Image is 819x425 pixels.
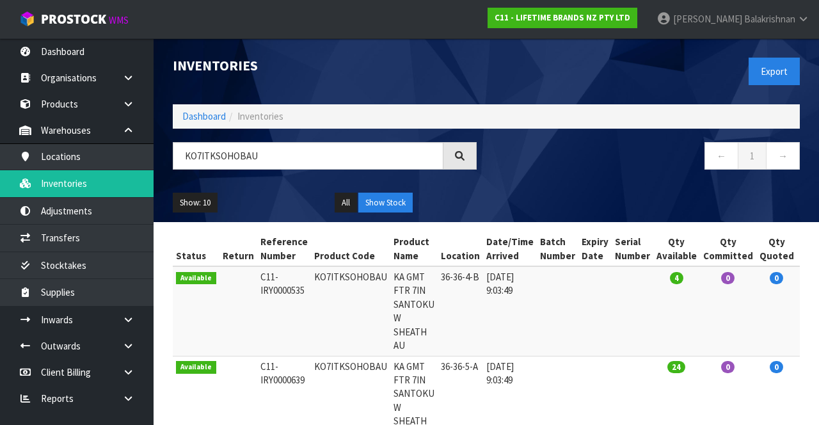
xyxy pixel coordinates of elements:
[766,142,800,170] a: →
[237,110,283,122] span: Inventories
[257,266,311,356] td: C11-IRY0000535
[749,58,800,85] button: Export
[173,142,443,170] input: Search inventories
[41,11,106,28] span: ProStock
[756,232,797,266] th: Qty Quoted
[578,232,612,266] th: Expiry Date
[176,272,216,285] span: Available
[358,193,413,213] button: Show Stock
[109,14,129,26] small: WMS
[182,110,226,122] a: Dashboard
[721,361,735,373] span: 0
[700,232,756,266] th: Qty Committed
[438,232,483,266] th: Location
[390,232,438,266] th: Product Name
[653,232,700,266] th: Qty Available
[738,142,767,170] a: 1
[770,272,783,284] span: 0
[612,232,653,266] th: Serial Number
[483,266,537,356] td: [DATE] 9:03:49
[390,266,438,356] td: KA GMT FTR 7IN SANTOKU W SHEATH AU
[495,12,630,23] strong: C11 - LIFETIME BRANDS NZ PTY LTD
[173,58,477,73] h1: Inventories
[673,13,742,25] span: [PERSON_NAME]
[311,266,390,356] td: KO7ITKSOHOBAU
[704,142,738,170] a: ←
[173,193,218,213] button: Show: 10
[483,232,537,266] th: Date/Time Arrived
[19,11,35,27] img: cube-alt.png
[219,232,257,266] th: Return
[670,272,683,284] span: 4
[257,232,311,266] th: Reference Number
[721,272,735,284] span: 0
[667,361,685,373] span: 24
[335,193,357,213] button: All
[438,266,483,356] td: 36-36-4-B
[488,8,637,28] a: C11 - LIFETIME BRANDS NZ PTY LTD
[173,232,219,266] th: Status
[770,361,783,373] span: 0
[496,142,800,173] nav: Page navigation
[176,361,216,374] span: Available
[744,13,795,25] span: Balakrishnan
[311,232,390,266] th: Product Code
[537,232,578,266] th: Batch Number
